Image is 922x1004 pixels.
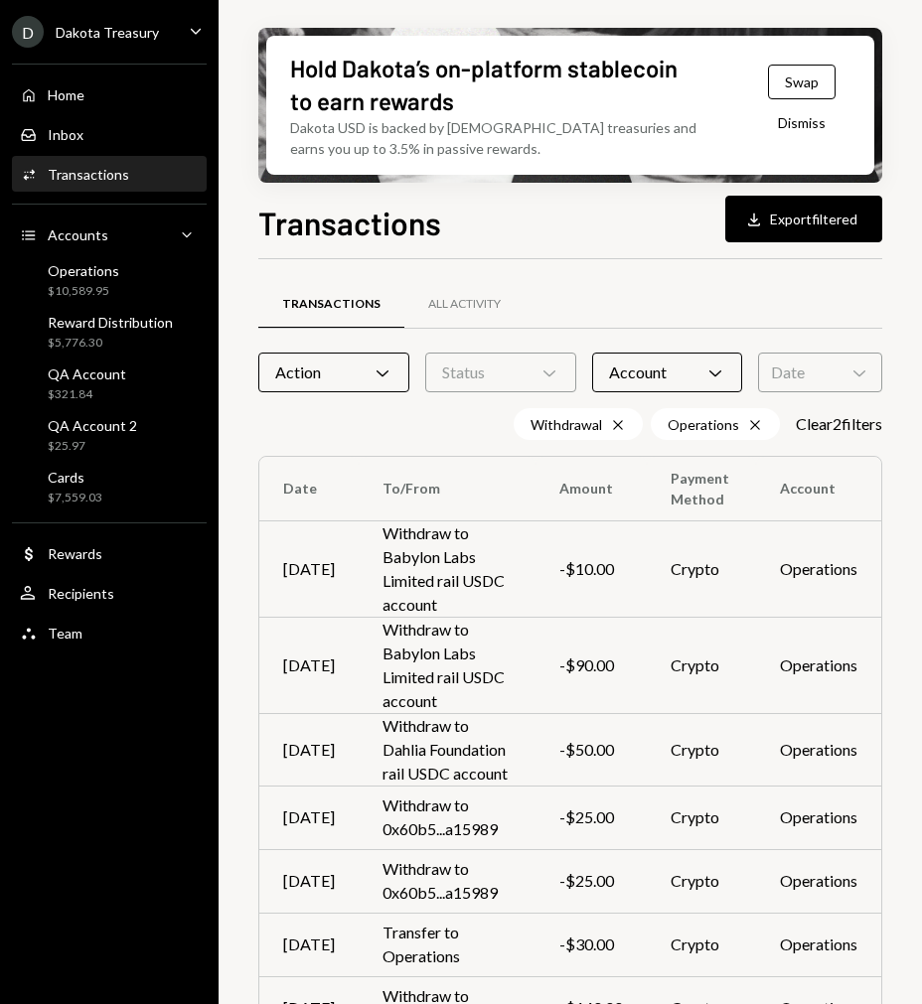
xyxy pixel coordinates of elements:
[48,469,102,486] div: Cards
[12,615,207,650] a: Team
[48,126,83,143] div: Inbox
[56,24,159,41] div: Dakota Treasury
[12,156,207,192] a: Transactions
[647,520,756,617] td: Crypto
[756,849,881,913] td: Operations
[359,849,536,913] td: Withdraw to 0x60b5...a15989
[48,625,82,642] div: Team
[12,463,207,510] a: Cards$7,559.03
[559,869,623,893] div: -$25.00
[282,296,381,313] div: Transactions
[756,457,881,520] th: Account
[756,913,881,976] td: Operations
[536,457,647,520] th: Amount
[12,216,207,252] a: Accounts
[283,869,335,893] div: [DATE]
[48,314,173,331] div: Reward Distribution
[48,262,119,279] div: Operations
[359,617,536,713] td: Withdraw to Babylon Labs Limited rail USDC account
[48,335,173,352] div: $5,776.30
[359,520,536,617] td: Withdraw to Babylon Labs Limited rail USDC account
[48,490,102,506] div: $7,559.03
[48,545,102,562] div: Rewards
[592,353,743,392] div: Account
[48,365,126,382] div: QA Account
[283,738,335,762] div: [DATE]
[12,575,207,611] a: Recipients
[283,805,335,829] div: [DATE]
[796,414,882,435] button: Clear2filters
[647,913,756,976] td: Crypto
[48,386,126,403] div: $321.84
[12,308,207,356] a: Reward Distribution$5,776.30
[48,417,137,434] div: QA Account 2
[12,411,207,459] a: QA Account 2$25.97
[48,226,108,243] div: Accounts
[258,203,441,242] h1: Transactions
[12,359,207,407] a: QA Account$321.84
[651,408,780,440] div: Operations
[258,353,409,392] div: Action
[756,713,881,786] td: Operations
[647,786,756,849] td: Crypto
[756,786,881,849] td: Operations
[290,117,710,159] div: Dakota USD is backed by [DEMOGRAPHIC_DATA] treasuries and earns you up to 3.5% in passive rewards.
[48,166,129,183] div: Transactions
[48,438,137,455] div: $25.97
[559,557,623,581] div: -$10.00
[559,738,623,762] div: -$50.00
[559,805,623,829] div: -$25.00
[758,353,882,392] div: Date
[12,116,207,152] a: Inbox
[12,16,44,48] div: D
[753,99,850,146] button: Dismiss
[48,585,114,602] div: Recipients
[756,617,881,713] td: Operations
[647,617,756,713] td: Crypto
[404,279,525,330] a: All Activity
[559,932,623,956] div: -$30.00
[12,256,207,304] a: Operations$10,589.95
[647,713,756,786] td: Crypto
[283,653,335,677] div: [DATE]
[258,279,404,330] a: Transactions
[559,653,623,677] div: -$90.00
[647,457,756,520] th: Payment Method
[725,196,882,242] button: Exportfiltered
[359,457,536,520] th: To/From
[283,557,335,581] div: [DATE]
[428,296,501,313] div: All Activity
[48,283,119,300] div: $10,589.95
[425,353,576,392] div: Status
[359,786,536,849] td: Withdraw to 0x60b5...a15989
[756,520,881,617] td: Operations
[12,535,207,571] a: Rewards
[283,932,335,956] div: [DATE]
[768,65,836,99] button: Swap
[647,849,756,913] td: Crypto
[359,713,536,786] td: Withdraw to Dahlia Foundation rail USDC account
[12,76,207,112] a: Home
[259,457,359,520] th: Date
[290,52,694,117] div: Hold Dakota’s on-platform stablecoin to earn rewards
[48,86,84,103] div: Home
[514,408,643,440] div: Withdrawal
[359,913,536,976] td: Transfer to Operations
